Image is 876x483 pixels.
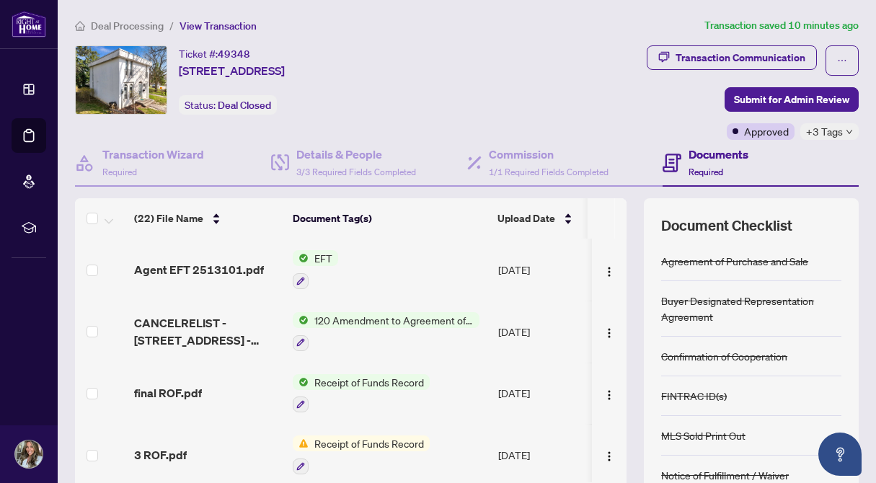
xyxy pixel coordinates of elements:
img: Profile Icon [15,440,43,468]
img: Status Icon [293,312,309,328]
img: Status Icon [293,374,309,390]
th: Upload Date [492,198,593,239]
span: Approved [744,123,789,139]
button: Logo [598,320,621,343]
h4: Details & People [296,146,416,163]
button: Submit for Admin Review [725,87,859,112]
button: Status IconReceipt of Funds Record [293,435,430,474]
img: Logo [603,327,615,339]
img: IMG-E12237245_1.jpg [76,46,167,114]
img: logo [12,11,46,37]
div: Transaction Communication [676,46,805,69]
li: / [169,17,174,34]
div: Notice of Fulfillment / Waiver [661,467,789,483]
td: [DATE] [492,363,593,425]
img: Logo [603,389,615,401]
button: Open asap [818,433,862,476]
span: Receipt of Funds Record [309,435,430,451]
td: [DATE] [492,239,593,301]
span: Agent EFT 2513101.pdf [134,261,264,278]
span: 120 Amendment to Agreement of Purchase and Sale [309,312,479,328]
h4: Commission [489,146,609,163]
img: Status Icon [293,435,309,451]
th: (22) File Name [128,198,287,239]
span: 3/3 Required Fields Completed [296,167,416,177]
span: Deal Closed [218,99,271,112]
span: 1/1 Required Fields Completed [489,167,609,177]
span: Required [689,167,723,177]
span: CANCELRELIST - [STREET_ADDRESS] - Amendment sept.pdf [134,314,281,349]
span: 3 ROF.pdf [134,446,187,464]
span: Required [102,167,137,177]
span: Receipt of Funds Record [309,374,430,390]
button: Logo [598,258,621,281]
th: Document Tag(s) [287,198,492,239]
button: Status IconReceipt of Funds Record [293,374,430,413]
h4: Documents [689,146,748,163]
span: Document Checklist [661,216,792,236]
span: (22) File Name [134,211,203,226]
article: Transaction saved 10 minutes ago [704,17,859,34]
img: Logo [603,451,615,462]
span: down [846,128,853,136]
span: 49348 [218,48,250,61]
span: [STREET_ADDRESS] [179,62,285,79]
span: View Transaction [180,19,257,32]
button: Status IconEFT [293,250,338,289]
span: final ROF.pdf [134,384,202,402]
div: Agreement of Purchase and Sale [661,253,808,269]
div: Buyer Designated Representation Agreement [661,293,841,324]
span: Deal Processing [91,19,164,32]
span: +3 Tags [806,123,843,140]
div: MLS Sold Print Out [661,427,746,443]
h4: Transaction Wizard [102,146,204,163]
img: Logo [603,266,615,278]
div: Confirmation of Cooperation [661,348,787,364]
div: Ticket #: [179,45,250,62]
div: Status: [179,95,277,115]
td: [DATE] [492,301,593,363]
button: Status Icon120 Amendment to Agreement of Purchase and Sale [293,312,479,351]
button: Logo [598,443,621,466]
span: home [75,21,85,31]
span: ellipsis [837,56,847,66]
button: Transaction Communication [647,45,817,70]
span: EFT [309,250,338,266]
button: Logo [598,381,621,404]
span: Submit for Admin Review [734,88,849,111]
div: FINTRAC ID(s) [661,388,727,404]
img: Status Icon [293,250,309,266]
span: Upload Date [497,211,555,226]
